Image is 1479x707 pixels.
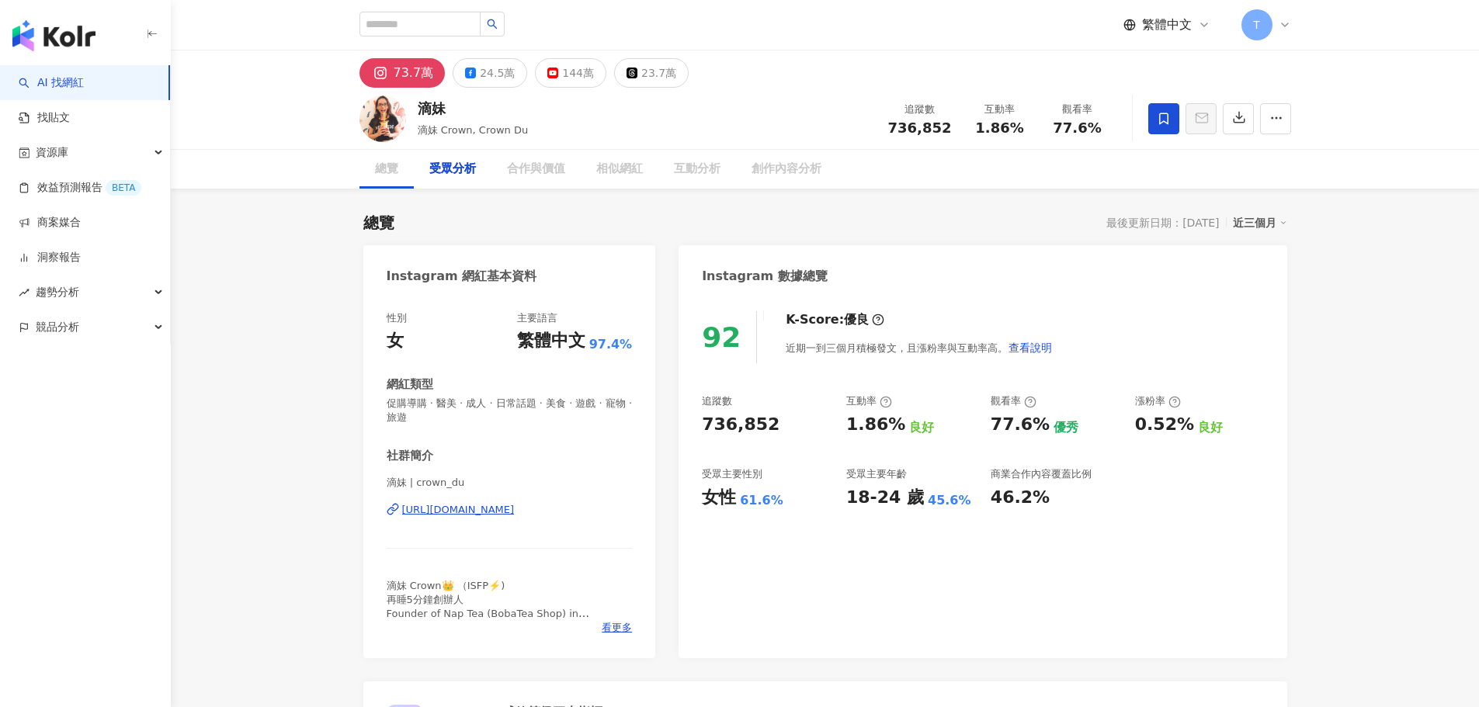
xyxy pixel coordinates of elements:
[19,215,81,230] a: 商案媒合
[387,476,633,490] span: 滴妹 | crown_du
[19,250,81,265] a: 洞察報告
[702,486,736,510] div: 女性
[702,268,828,285] div: Instagram 數據總覽
[402,503,515,517] div: [URL][DOMAIN_NAME]
[387,448,433,464] div: 社群簡介
[1009,341,1052,354] span: 查看說明
[1054,419,1078,436] div: 優秀
[1135,394,1181,408] div: 漲粉率
[535,58,606,88] button: 144萬
[418,124,529,136] span: 滴妹 Crown, Crown Du
[36,310,79,345] span: 競品分析
[975,120,1023,136] span: 1.86%
[375,160,398,178] div: 總覽
[702,467,762,481] div: 受眾主要性別
[19,180,141,196] a: 效益預測報告BETA
[752,160,821,178] div: 創作內容分析
[387,376,433,393] div: 網紅類型
[359,58,446,88] button: 73.7萬
[1008,332,1053,363] button: 查看說明
[1053,120,1101,136] span: 77.6%
[674,160,720,178] div: 互動分析
[12,20,95,51] img: logo
[1048,102,1107,117] div: 觀看率
[991,467,1092,481] div: 商業合作內容覆蓋比例
[507,160,565,178] div: 合作與價值
[909,419,934,436] div: 良好
[846,486,924,510] div: 18-24 歲
[786,311,884,328] div: K-Score :
[702,321,741,353] div: 92
[641,62,676,84] div: 23.7萬
[1198,419,1223,436] div: 良好
[991,413,1050,437] div: 77.6%
[517,329,585,353] div: 繁體中文
[1142,16,1192,33] span: 繁體中文
[480,62,515,84] div: 24.5萬
[888,120,952,136] span: 736,852
[702,394,732,408] div: 追蹤數
[991,486,1050,510] div: 46.2%
[36,135,68,170] span: 資源庫
[387,268,537,285] div: Instagram 網紅基本資料
[394,62,434,84] div: 73.7萬
[596,160,643,178] div: 相似網紅
[487,19,498,29] span: search
[602,621,632,635] span: 看更多
[928,492,971,509] div: 45.6%
[387,580,629,676] span: 滴妹 Crown👑 （ISFP⚡️) 再睡5分鐘創辦人 Founder of Nap Tea (BobaTea Shop) in [GEOGRAPHIC_DATA]🇹🇼 再睡5分鐘官方IG @n...
[614,58,689,88] button: 23.7萬
[1253,16,1260,33] span: T
[844,311,869,328] div: 優良
[970,102,1029,117] div: 互動率
[991,394,1036,408] div: 觀看率
[517,311,557,325] div: 主要語言
[1135,413,1194,437] div: 0.52%
[387,329,404,353] div: 女
[19,75,84,91] a: searchAI 找網紅
[363,212,394,234] div: 總覽
[387,311,407,325] div: 性別
[1106,217,1219,229] div: 最後更新日期：[DATE]
[786,332,1053,363] div: 近期一到三個月積極發文，且漲粉率與互動率高。
[740,492,783,509] div: 61.6%
[562,62,594,84] div: 144萬
[418,99,529,118] div: 滴妹
[846,394,892,408] div: 互動率
[19,287,30,298] span: rise
[387,503,633,517] a: [URL][DOMAIN_NAME]
[429,160,476,178] div: 受眾分析
[359,95,406,142] img: KOL Avatar
[36,275,79,310] span: 趨勢分析
[453,58,527,88] button: 24.5萬
[846,467,907,481] div: 受眾主要年齡
[19,110,70,126] a: 找貼文
[1233,213,1287,233] div: 近三個月
[702,413,779,437] div: 736,852
[888,102,952,117] div: 追蹤數
[387,397,633,425] span: 促購導購 · 醫美 · 成人 · 日常話題 · 美食 · 遊戲 · 寵物 · 旅遊
[589,336,633,353] span: 97.4%
[846,413,905,437] div: 1.86%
